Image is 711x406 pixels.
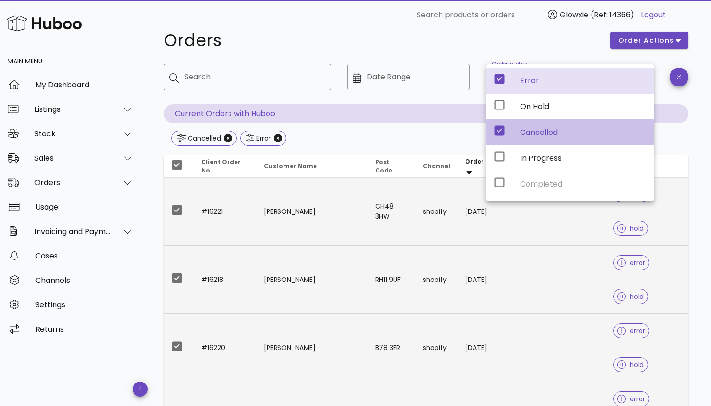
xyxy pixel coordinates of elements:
td: CH48 3HW [368,178,415,246]
span: (Ref: 14366) [591,9,634,20]
span: error [617,396,645,402]
div: Orders [34,178,111,187]
td: [DATE] [458,178,513,246]
td: [DATE] [458,246,513,314]
span: order actions [618,36,674,46]
span: hold [617,225,644,232]
div: Invoicing and Payments [34,227,111,236]
td: shopify [415,246,458,314]
th: Post Code [368,155,415,178]
div: Cancelled [186,133,221,143]
div: Error [520,76,646,85]
span: Glowxie [560,9,588,20]
span: hold [617,293,644,300]
td: #16218 [194,246,256,314]
td: #16221 [194,178,256,246]
th: Customer Name [256,155,368,178]
td: [PERSON_NAME] [256,246,368,314]
p: Current Orders with Huboo [164,104,688,123]
div: Cases [35,251,134,260]
span: error [617,259,645,266]
div: Settings [35,300,134,309]
div: On Hold [520,102,646,111]
td: #16220 [194,314,256,382]
td: shopify [415,178,458,246]
span: Post Code [375,158,392,174]
td: shopify [415,314,458,382]
th: Channel [415,155,458,178]
div: In Progress [520,154,646,163]
div: Channels [35,276,134,285]
img: Huboo Logo [7,13,82,33]
button: Close [274,134,282,142]
div: Usage [35,203,134,211]
td: [PERSON_NAME] [256,314,368,382]
button: order actions [610,32,688,49]
span: hold [617,361,644,368]
span: Channel [423,162,450,170]
span: error [617,328,645,334]
div: Returns [35,325,134,334]
span: Client Order No. [201,158,241,174]
div: Sales [34,154,111,163]
div: My Dashboard [35,80,134,89]
div: Listings [34,105,111,114]
th: Client Order No. [194,155,256,178]
div: Cancelled [520,128,646,137]
span: Customer Name [264,162,317,170]
h1: Orders [164,32,599,49]
td: [PERSON_NAME] [256,178,368,246]
label: Order status [492,61,527,68]
td: B78 3FR [368,314,415,382]
a: Logout [641,9,666,21]
div: Stock [34,129,111,138]
div: Error [254,133,271,143]
button: Close [224,134,232,142]
span: Order Date [465,157,501,165]
td: RH11 9UF [368,246,415,314]
td: [DATE] [458,314,513,382]
th: Order Date: Sorted descending. Activate to remove sorting. [458,155,513,178]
